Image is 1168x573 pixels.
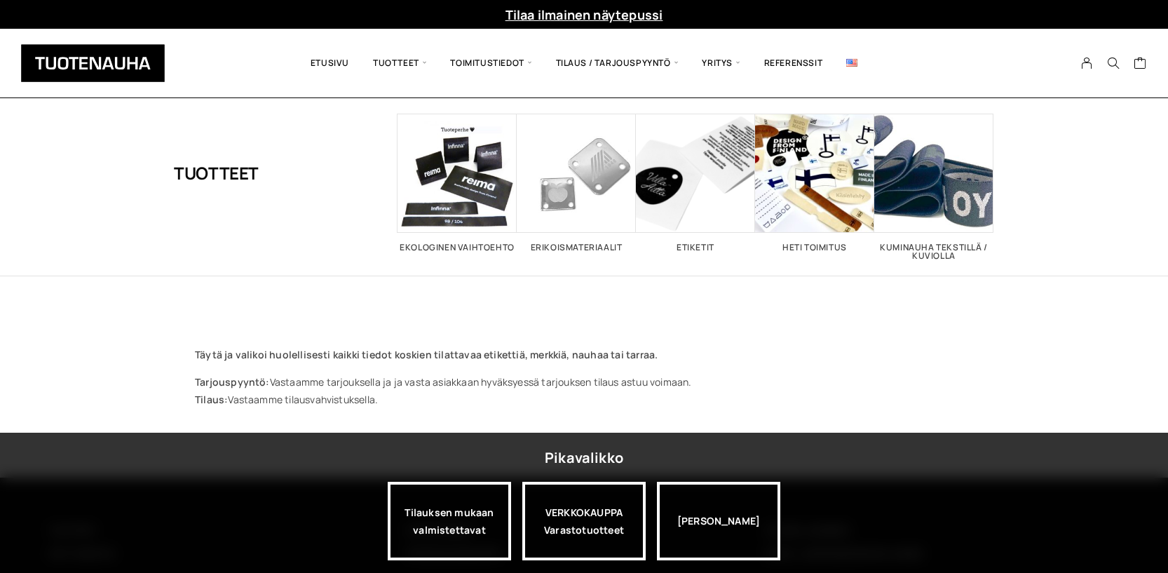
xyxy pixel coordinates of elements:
[195,375,270,389] strong: Tarjouspyyntö:
[1134,56,1147,73] a: Cart
[517,114,636,252] a: Visit product category Erikoismateriaalit
[690,39,752,87] span: Yritys
[657,482,780,560] div: [PERSON_NAME]
[388,482,511,560] a: Tilauksen mukaan valmistettavat
[195,373,973,408] p: Vastaamme tarjouksella ja ja vasta asiakkaan hyväksyessä tarjouksen tilaus astuu voimaan. Vastaam...
[636,114,755,252] a: Visit product category Etiketit
[846,59,857,67] img: English
[517,243,636,252] h2: Erikoismateriaalit
[505,6,663,23] a: Tilaa ilmainen näytepussi
[874,114,993,260] a: Visit product category Kuminauha tekstillä / kuviolla
[522,482,646,560] div: VERKKOKAUPPA Varastotuotteet
[874,243,993,260] h2: Kuminauha tekstillä / kuviolla
[174,114,259,233] h1: Tuotteet
[522,482,646,560] a: VERKKOKAUPPAVarastotuotteet
[438,39,543,87] span: Toimitustiedot
[299,39,361,87] a: Etusivu
[755,243,874,252] h2: Heti toimitus
[636,243,755,252] h2: Etiketit
[361,39,438,87] span: Tuotteet
[545,445,623,471] div: Pikavalikko
[1073,57,1101,69] a: My Account
[398,243,517,252] h2: Ekologinen vaihtoehto
[755,114,874,252] a: Visit product category Heti toimitus
[1100,57,1127,69] button: Search
[195,348,658,361] strong: Täytä ja valikoi huolellisesti kaikki tiedot koskien tilattavaa etikettiä, merkkiä, nauhaa tai ta...
[752,39,835,87] a: Referenssit
[398,114,517,252] a: Visit product category Ekologinen vaihtoehto
[21,44,165,82] img: Tuotenauha Oy
[195,393,228,406] strong: Tilaus:
[544,39,691,87] span: Tilaus / Tarjouspyyntö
